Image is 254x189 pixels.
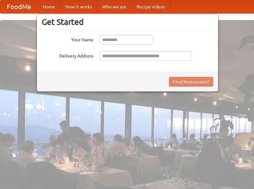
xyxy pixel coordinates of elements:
[169,77,213,87] button: Find Restaurants!
[42,51,94,59] label: Delivery Address
[131,0,170,13] a: Recipe videos
[97,0,131,13] a: Who we are
[0,0,38,13] a: FoodMe
[42,17,213,27] h3: Get Started
[60,0,97,13] a: How it works
[42,35,94,43] label: Your Name
[38,0,60,13] a: Home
